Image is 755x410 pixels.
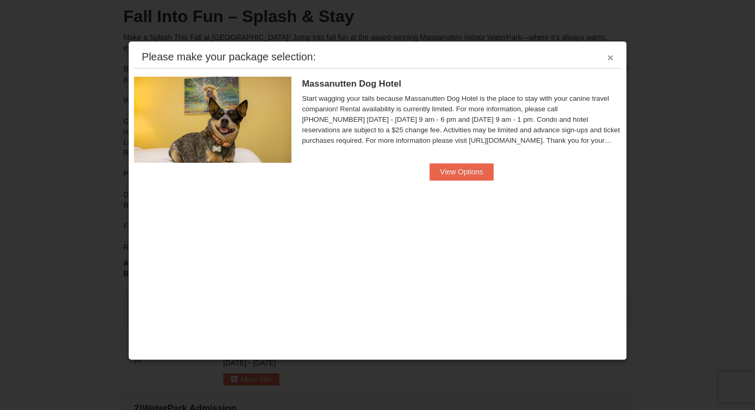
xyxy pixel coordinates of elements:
button: × [607,52,613,63]
img: 27428181-5-81c892a3.jpg [134,77,291,163]
div: Start wagging your tails because Massanutten Dog Hotel is the place to stay with your canine trav... [302,93,621,146]
div: Please make your package selection: [142,51,316,62]
button: View Options [429,163,494,180]
span: Massanutten Dog Hotel [302,79,401,89]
